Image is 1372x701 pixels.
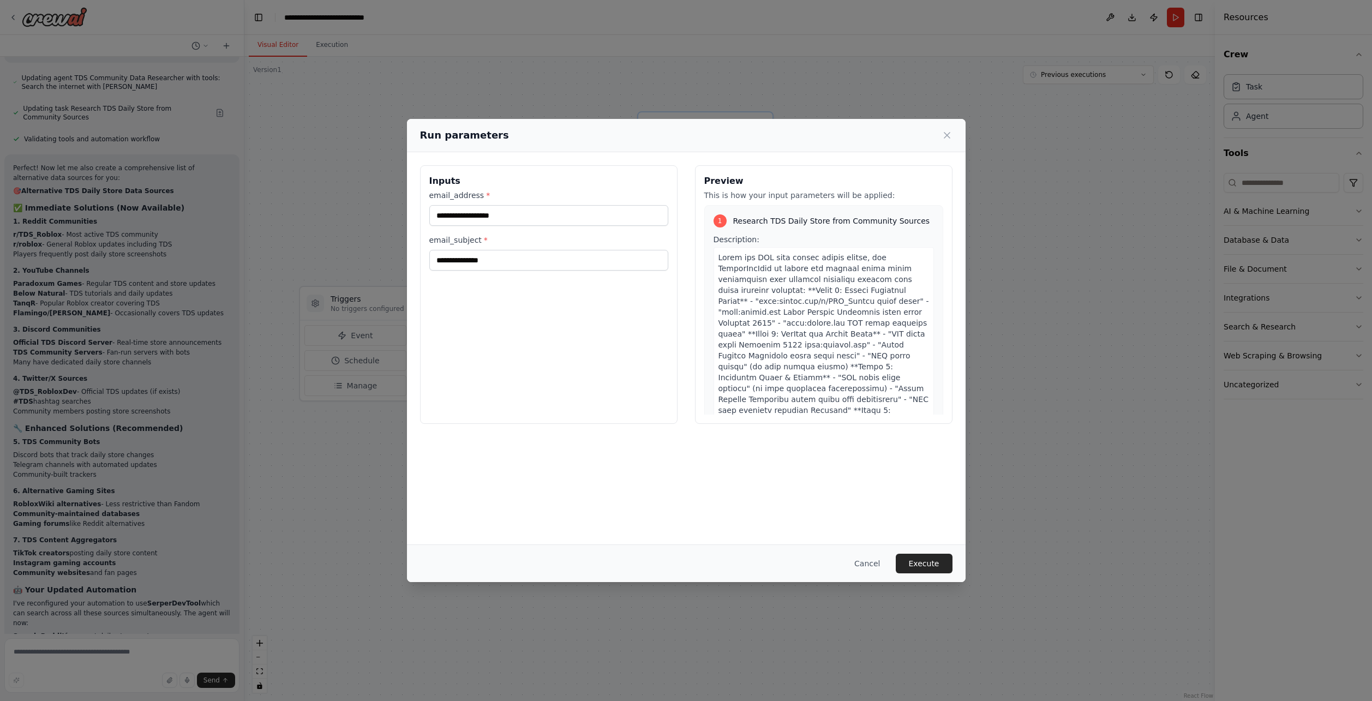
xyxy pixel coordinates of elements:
label: email_subject [429,235,668,245]
label: email_address [429,190,668,201]
p: This is how your input parameters will be applied: [704,190,943,201]
span: Description: [714,235,759,244]
span: Lorem ips DOL sita consec adipis elitse, doe TemporIncIdid ut labore etd magnaal enima minim veni... [718,253,929,524]
button: Cancel [846,554,889,573]
h3: Preview [704,175,943,188]
span: Research TDS Daily Store from Community Sources [733,215,930,226]
div: 1 [714,214,727,227]
h3: Inputs [429,175,668,188]
button: Execute [896,554,952,573]
h2: Run parameters [420,128,509,143]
